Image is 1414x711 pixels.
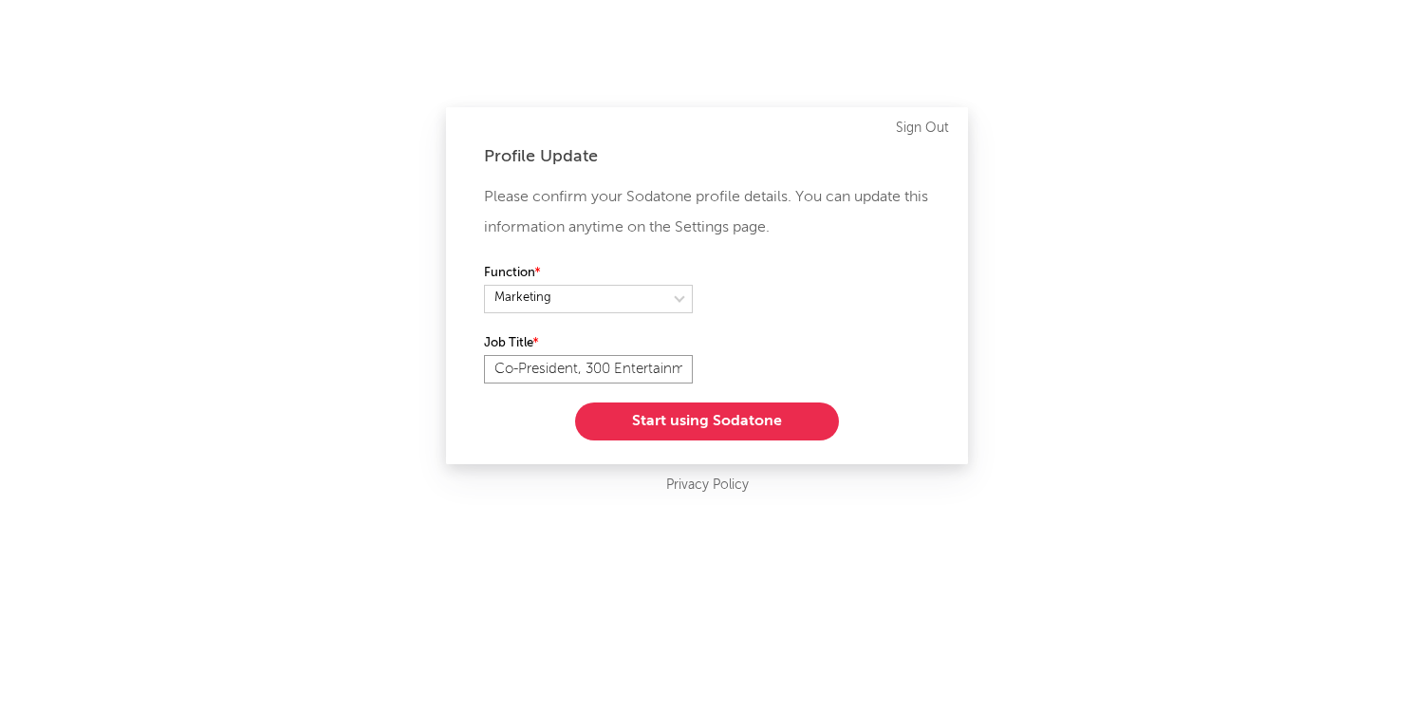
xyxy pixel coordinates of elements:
[484,145,930,168] div: Profile Update
[484,332,693,355] label: Job Title
[896,117,949,140] a: Sign Out
[484,182,930,243] p: Please confirm your Sodatone profile details. You can update this information anytime on the Sett...
[575,402,839,440] button: Start using Sodatone
[484,262,693,285] label: Function
[666,474,749,497] a: Privacy Policy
